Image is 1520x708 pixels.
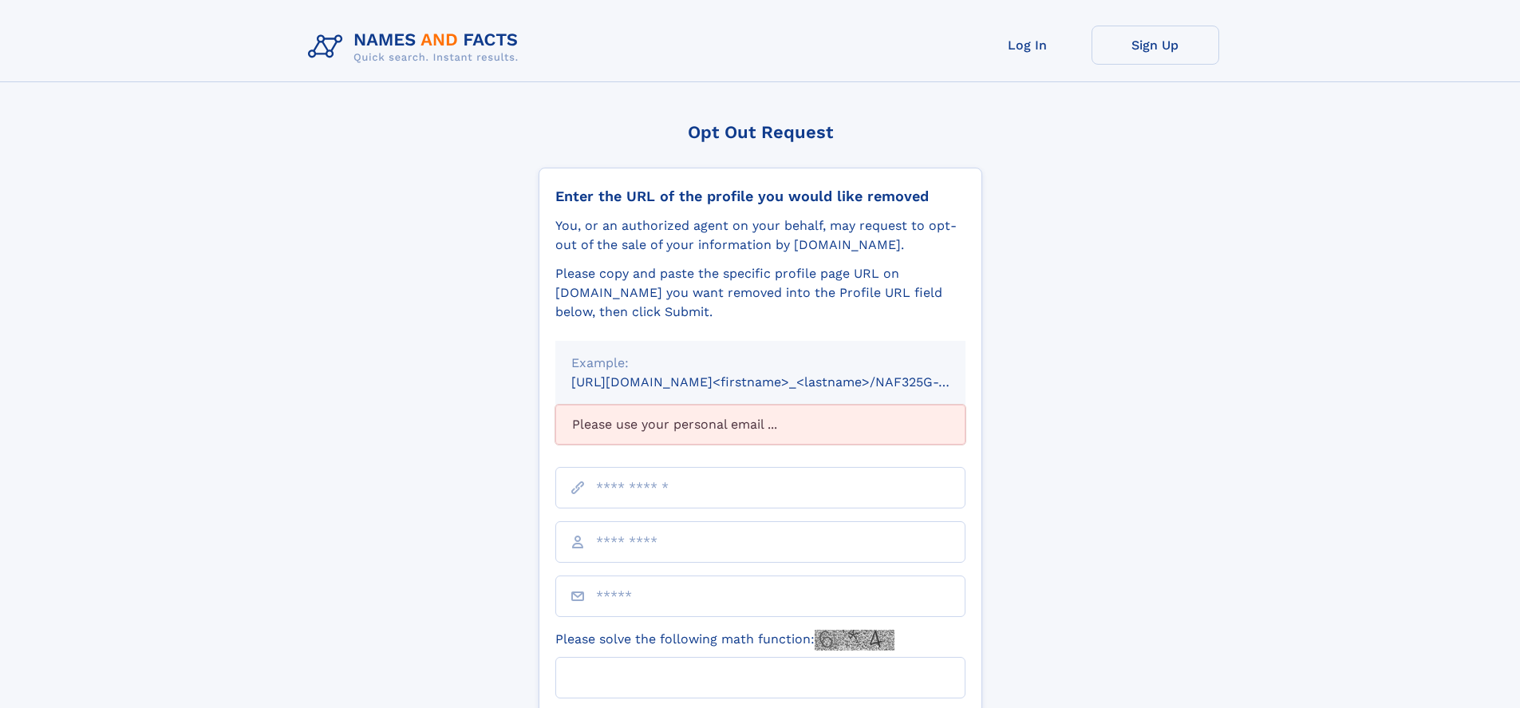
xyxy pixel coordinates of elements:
div: Please use your personal email ... [555,405,965,445]
img: Logo Names and Facts [302,26,531,69]
div: You, or an authorized agent on your behalf, may request to opt-out of the sale of your informatio... [555,216,965,255]
div: Please copy and paste the specific profile page URL on [DOMAIN_NAME] you want removed into the Pr... [555,264,965,322]
a: Log In [964,26,1092,65]
div: Example: [571,354,950,373]
a: Sign Up [1092,26,1219,65]
small: [URL][DOMAIN_NAME]<firstname>_<lastname>/NAF325G-xxxxxxxx [571,374,996,390]
div: Opt Out Request [539,122,982,142]
div: Enter the URL of the profile you would like removed [555,188,965,205]
label: Please solve the following math function: [555,630,894,651]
